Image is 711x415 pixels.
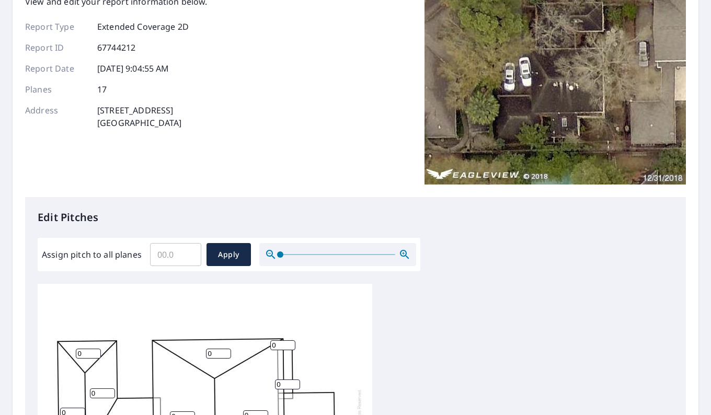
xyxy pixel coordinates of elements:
[25,41,88,54] p: Report ID
[25,83,88,96] p: Planes
[25,20,88,33] p: Report Type
[38,210,673,225] p: Edit Pitches
[42,248,142,261] label: Assign pitch to all planes
[97,104,182,129] p: [STREET_ADDRESS] [GEOGRAPHIC_DATA]
[215,248,243,261] span: Apply
[97,20,189,33] p: Extended Coverage 2D
[97,83,107,96] p: 17
[207,243,251,266] button: Apply
[25,104,88,129] p: Address
[97,62,169,75] p: [DATE] 9:04:55 AM
[97,41,135,54] p: 67744212
[150,240,201,269] input: 00.0
[25,62,88,75] p: Report Date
